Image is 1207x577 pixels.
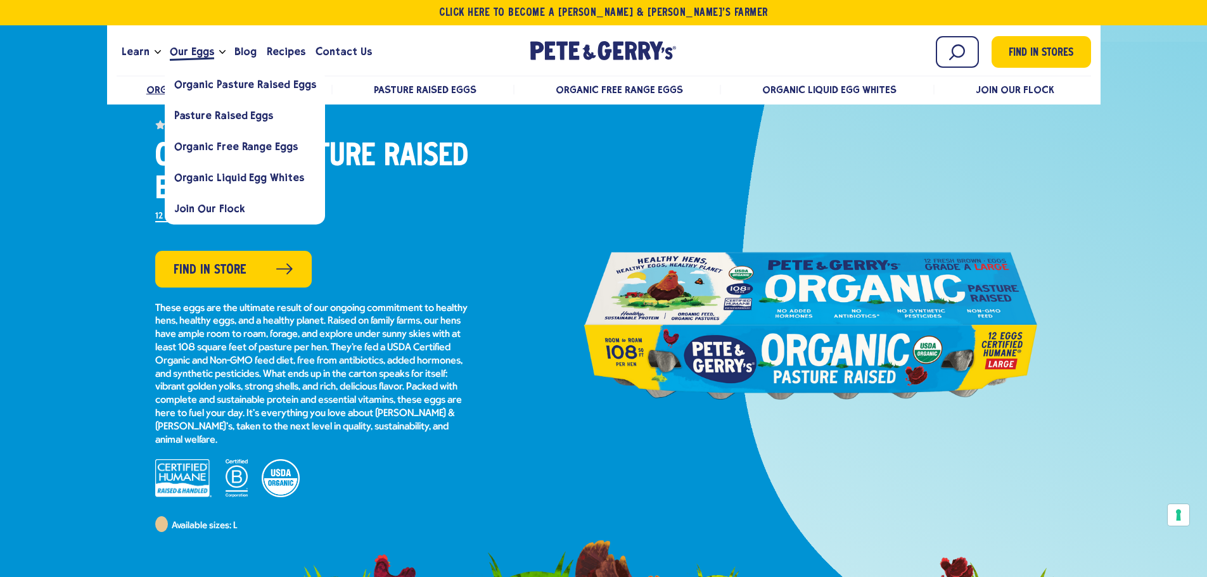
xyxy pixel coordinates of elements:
[936,36,979,68] input: Search
[155,302,472,447] p: These eggs are the ultimate result of our ongoing commitment to healthy hens, healthy eggs, and a...
[229,35,262,69] a: Blog
[170,44,214,60] span: Our Eggs
[174,141,298,153] span: Organic Free Range Eggs
[155,212,186,222] label: 12 Pack
[1009,45,1073,62] span: Find in Stores
[165,131,326,162] a: Organic Free Range Eggs
[165,35,219,69] a: Our Eggs
[219,50,226,54] button: Open the dropdown menu for Our Eggs
[165,69,326,100] a: Organic Pasture Raised Eggs
[992,36,1091,68] a: Find in Stores
[174,172,304,184] span: Organic Liquid Egg Whites
[174,110,273,122] span: Pasture Raised Eggs
[556,84,683,96] a: Organic Free Range Eggs
[976,84,1054,96] a: Join Our Flock
[174,260,246,280] span: Find in Store
[155,118,472,131] a: (0) No rating value average rating value is 0.0 of 5. Read 0 Reviews Same page link.Write a Revie...
[146,84,295,96] a: Organic Pasture Raised Eggs
[310,35,377,69] a: Contact Us
[122,44,150,60] span: Learn
[155,50,161,54] button: Open the dropdown menu for Learn
[1168,504,1189,526] button: Your consent preferences for tracking technologies
[234,44,257,60] span: Blog
[374,84,476,96] a: Pasture Raised Eggs
[117,75,1091,103] nav: desktop product menu
[165,162,326,193] a: Organic Liquid Egg Whites
[174,79,316,91] span: Organic Pasture Raised Eggs
[165,193,326,224] a: Join Our Flock
[172,521,237,531] span: Available sizes: L
[762,84,897,96] a: Organic Liquid Egg Whites
[165,100,326,131] a: Pasture Raised Eggs
[155,251,312,288] a: Find in Store
[174,203,245,215] span: Join Our Flock
[262,35,310,69] a: Recipes
[117,35,155,69] a: Learn
[316,44,372,60] span: Contact Us
[155,141,472,206] h1: Organic Pasture Raised Eggs
[267,44,305,60] span: Recipes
